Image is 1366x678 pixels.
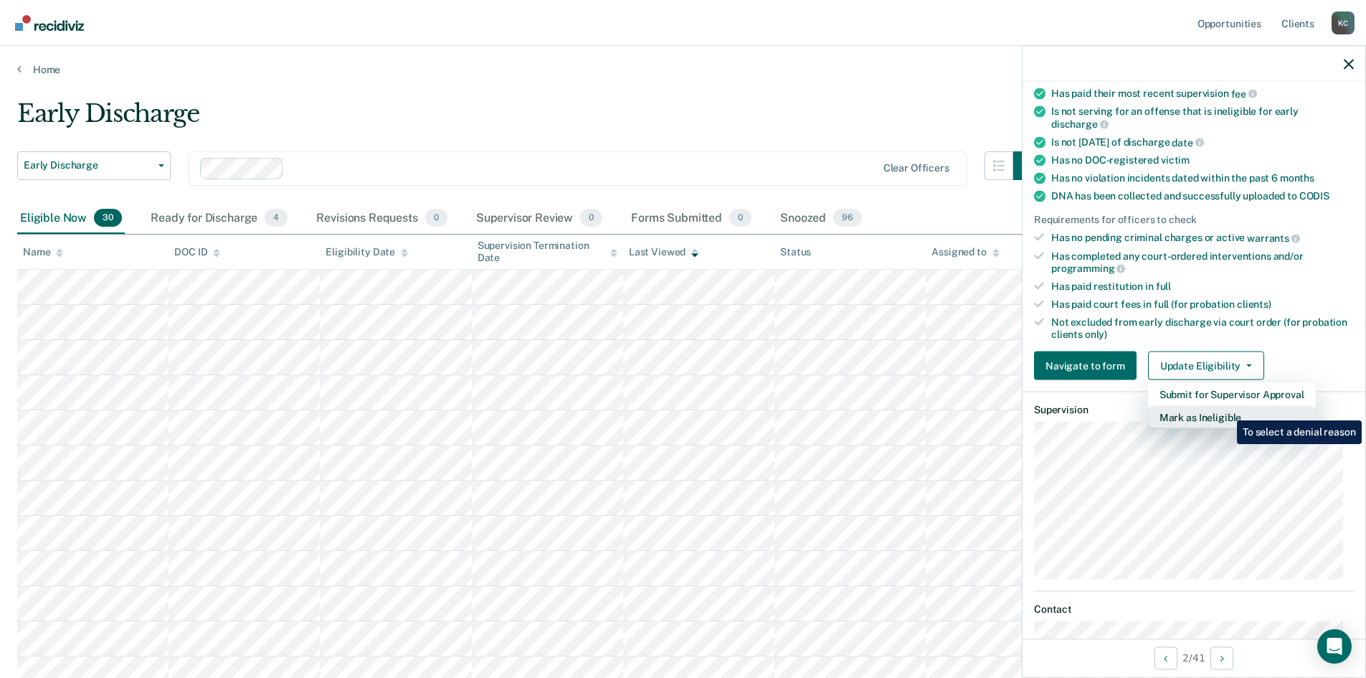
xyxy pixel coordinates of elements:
div: Has no violation incidents dated within the past 6 [1051,172,1354,184]
div: Has paid their most recent supervision [1051,87,1354,100]
span: CODIS [1299,190,1329,202]
span: months [1280,172,1314,184]
div: Supervisor Review [473,203,606,235]
div: Last Viewed [629,246,698,258]
a: Navigate to form link [1034,352,1142,380]
button: Profile dropdown button [1332,11,1355,34]
div: Requirements for officers to check [1034,214,1354,226]
span: programming [1051,263,1125,274]
div: Has paid restitution in [1051,281,1354,293]
div: Has completed any court-ordered interventions and/or [1051,250,1354,274]
button: Previous Opportunity [1154,646,1177,669]
span: date [1172,136,1203,148]
span: 4 [265,209,288,227]
div: Eligibility Date [326,246,408,258]
div: Status [780,246,811,258]
div: K C [1332,11,1355,34]
div: Is not [DATE] of discharge [1051,136,1354,149]
span: discharge [1051,118,1109,129]
span: fee [1231,88,1257,99]
span: 30 [94,209,122,227]
button: Update Eligibility [1148,352,1264,380]
button: Navigate to form [1034,352,1137,380]
a: Home [17,63,1349,76]
div: 2 / 41 [1023,639,1365,677]
span: 0 [729,209,751,227]
div: Eligible Now [17,203,125,235]
dt: Contact [1034,603,1354,615]
span: full [1156,281,1171,292]
div: Not excluded from early discharge via court order (for probation clients [1051,316,1354,340]
div: Has no pending criminal charges or active [1051,232,1354,245]
div: Is not serving for an offense that is ineligible for early [1051,105,1354,130]
span: only) [1085,328,1107,339]
span: 0 [425,209,447,227]
div: Revisions Requests [313,203,450,235]
button: Next Opportunity [1210,646,1233,669]
div: Supervision Termination Date [478,240,617,264]
div: Name [23,246,63,258]
div: Forms Submitted [628,203,754,235]
div: DOC ID [174,246,220,258]
div: DNA has been collected and successfully uploaded to [1051,190,1354,202]
span: 0 [580,209,602,227]
img: Recidiviz [15,15,84,31]
span: victim [1161,154,1190,166]
div: Dropdown Menu [1148,383,1316,429]
span: 96 [833,209,862,227]
div: Ready for Discharge [148,203,290,235]
div: Early Discharge [17,99,1042,140]
div: Snoozed [777,203,865,235]
div: Has no DOC-registered [1051,154,1354,166]
div: Open Intercom Messenger [1317,629,1352,664]
span: clients) [1237,298,1271,309]
span: warrants [1247,232,1300,243]
span: Early Discharge [24,159,153,171]
div: Has paid court fees in full (for probation [1051,298,1354,310]
dt: Supervision [1034,404,1354,416]
button: Submit for Supervisor Approval [1148,383,1316,406]
div: Assigned to [931,246,999,258]
button: Mark as Ineligible [1148,406,1316,429]
div: Clear officers [883,162,949,174]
